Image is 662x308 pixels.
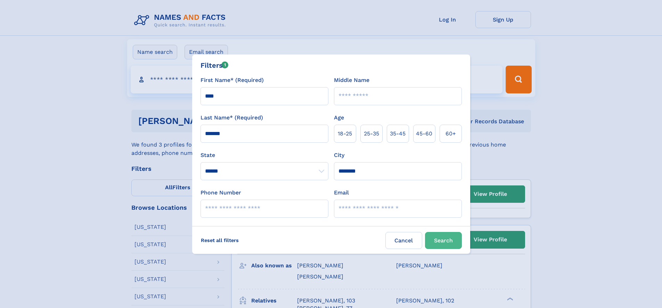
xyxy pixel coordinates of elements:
label: Reset all filters [196,232,243,249]
label: Middle Name [334,76,369,84]
label: State [201,151,328,159]
span: 35‑45 [390,130,406,138]
span: 18‑25 [338,130,352,138]
label: First Name* (Required) [201,76,264,84]
label: Email [334,189,349,197]
button: Search [425,232,462,249]
span: 45‑60 [416,130,432,138]
label: Cancel [385,232,422,249]
label: Phone Number [201,189,241,197]
span: 25‑35 [364,130,379,138]
div: Filters [201,60,229,70]
label: Age [334,114,344,122]
label: Last Name* (Required) [201,114,263,122]
label: City [334,151,344,159]
span: 60+ [446,130,456,138]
